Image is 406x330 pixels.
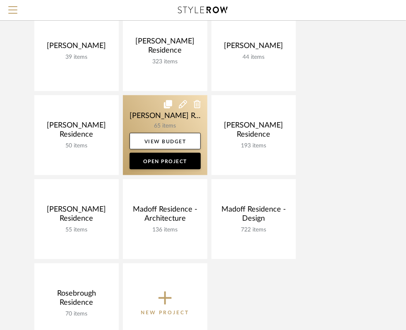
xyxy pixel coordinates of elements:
[130,205,201,226] div: Madoff Residence - Architecture
[130,58,201,65] div: 323 items
[41,41,112,54] div: [PERSON_NAME]
[218,226,289,234] div: 722 items
[130,153,201,169] a: Open Project
[41,121,112,142] div: [PERSON_NAME] Residence
[130,37,201,58] div: [PERSON_NAME] Residence
[130,226,201,234] div: 136 items
[141,308,190,317] p: New Project
[41,205,112,226] div: [PERSON_NAME] Residence
[41,289,112,311] div: Rosebrough Residence
[41,226,112,234] div: 55 items
[218,41,289,54] div: [PERSON_NAME]
[41,142,112,149] div: 50 items
[218,121,289,142] div: [PERSON_NAME] Residence
[41,311,112,318] div: 70 items
[218,142,289,149] div: 193 items
[130,133,201,149] a: View Budget
[218,54,289,61] div: 44 items
[218,205,289,226] div: Madoff Residence - Design
[41,54,112,61] div: 39 items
